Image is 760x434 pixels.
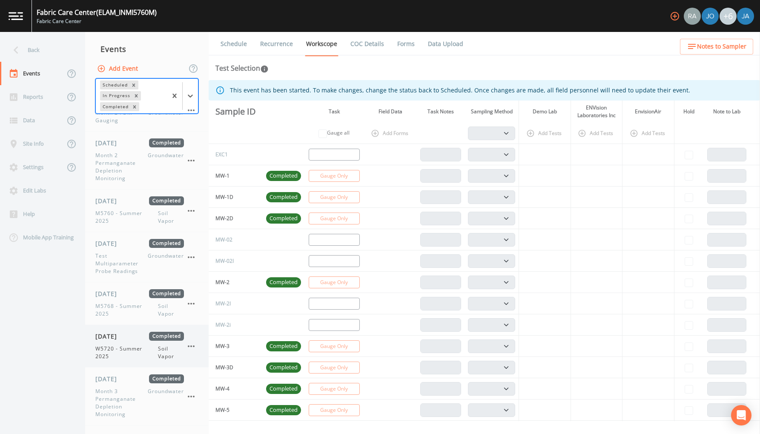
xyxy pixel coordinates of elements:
[95,61,141,77] button: Add Event
[85,232,209,282] a: [DATE]CompletedTest Multiparameter Probe ReadingsGroundwater
[427,32,465,56] a: Data Upload
[209,101,263,123] th: Sample ID
[737,8,754,25] img: 747fbe677637578f4da62891070ad3f4
[697,41,746,52] span: Notes to Sampler
[266,363,301,372] span: Completed
[95,210,158,225] span: M5760 - Summer 2025
[95,138,123,147] span: [DATE]
[266,342,301,351] span: Completed
[148,152,184,182] span: Groundwater
[149,239,184,248] span: Completed
[95,332,123,341] span: [DATE]
[349,32,385,56] a: COC Details
[209,165,263,187] td: MW-1
[683,8,701,25] div: Radlie J Storer
[158,210,184,225] span: Soil Vapor
[209,378,263,400] td: MW-4
[215,63,269,73] div: Test Selection
[209,187,263,208] td: MW-1D
[209,357,263,378] td: MW-3D
[129,80,138,89] div: Remove Scheduled
[674,101,704,123] th: Hold
[95,302,158,318] span: M5768 - Summer 2025
[396,32,416,56] a: Forms
[465,101,519,123] th: Sampling Method
[266,193,301,201] span: Completed
[85,89,209,132] a: [DATE]CompletedMonth 2 PDM GaugingGroundwater
[209,250,263,272] td: MW-02I
[85,368,209,425] a: [DATE]CompletedMonth 3 Permanganate Depletion MonitoringGroundwater
[571,101,622,123] th: ENVision Laboratories Inc
[100,80,129,89] div: Scheduled
[132,91,141,100] div: Remove In Progress
[85,190,209,232] a: [DATE]CompletedM5760 - Summer 2025Soil Vapor
[731,405,751,425] div: Open Intercom Messenger
[100,91,132,100] div: In Progress
[37,7,157,17] div: Fabric Care Center (ELAM_INMI5760M)
[701,8,719,25] div: Josh Dutton
[95,388,148,418] span: Month 3 Permanganate Depletion Monitoring
[364,101,417,123] th: Field Data
[148,252,184,275] span: Groundwater
[704,101,750,123] th: Note to Lab
[209,208,263,229] td: MW-2D
[209,272,263,293] td: MW-2
[149,374,184,383] span: Completed
[95,374,123,383] span: [DATE]
[260,65,269,73] svg: In this section you'll be able to select the analytical test to run, based on the media type, and...
[149,332,184,341] span: Completed
[95,252,148,275] span: Test Multiparameter Probe Readings
[209,144,263,165] td: EXC1
[209,293,263,314] td: MW-2I
[209,400,263,421] td: MW-5
[149,289,184,298] span: Completed
[417,101,465,123] th: Task Notes
[266,172,301,180] span: Completed
[266,214,301,223] span: Completed
[684,8,701,25] img: 7493944169e4cb9b715a099ebe515ac2
[680,39,753,55] button: Notes to Sampler
[95,345,158,360] span: W5720 - Summer 2025
[720,8,737,25] div: +6
[149,138,184,147] span: Completed
[209,336,263,357] td: MW-3
[519,101,571,123] th: Demo Lab
[266,385,301,393] span: Completed
[85,38,209,60] div: Events
[95,109,148,124] span: Month 2 PDM Gauging
[219,32,248,56] a: Schedule
[95,239,123,248] span: [DATE]
[95,289,123,298] span: [DATE]
[95,152,148,182] span: Month 2 Permanganate Depletion Monitoring
[209,314,263,336] td: MW-2i
[305,32,338,56] a: Workscope
[9,12,23,20] img: logo
[622,101,674,123] th: EnvisionAir
[95,196,123,205] span: [DATE]
[304,101,364,123] th: Task
[266,406,301,414] span: Completed
[85,325,209,368] a: [DATE]CompletedW5720 - Summer 2025Soil Vapor
[266,278,301,287] span: Completed
[259,32,294,56] a: Recurrence
[149,196,184,205] span: Completed
[85,282,209,325] a: [DATE]CompletedM5768 - Summer 2025Soil Vapor
[37,17,157,25] div: Fabric Care Center
[130,102,139,111] div: Remove Completed
[100,102,130,111] div: Completed
[158,302,184,318] span: Soil Vapor
[209,229,263,250] td: MW-02
[148,109,184,124] span: Groundwater
[148,388,184,418] span: Groundwater
[85,132,209,190] a: [DATE]CompletedMonth 2 Permanganate Depletion MonitoringGroundwater
[702,8,719,25] img: eb8b2c35ded0d5aca28d215f14656a61
[327,129,350,137] label: Gauge all
[158,345,184,360] span: Soil Vapor
[230,83,690,98] div: This event has been started. To make changes, change the status back to Scheduled. Once changes a...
